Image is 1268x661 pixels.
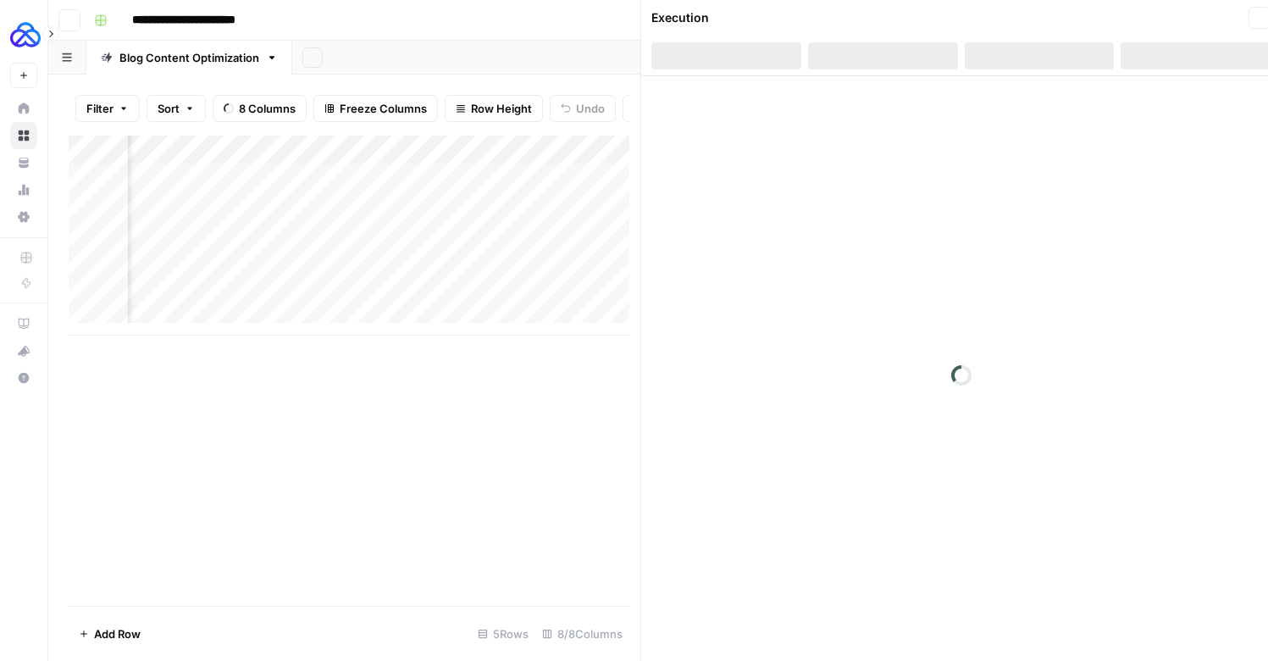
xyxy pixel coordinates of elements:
button: 8 Columns [213,95,307,122]
div: 5 Rows [471,620,535,647]
span: 8 Columns [239,100,296,117]
span: Sort [158,100,180,117]
span: Add Row [94,625,141,642]
a: Usage [10,176,37,203]
button: Row Height [445,95,543,122]
div: Execution [651,9,709,26]
button: Undo [550,95,616,122]
button: Add Row [69,620,151,647]
button: Sort [147,95,206,122]
a: Browse [10,122,37,149]
button: Freeze Columns [313,95,438,122]
span: Freeze Columns [340,100,427,117]
div: Blog Content Optimization [119,49,259,66]
div: 8/8 Columns [535,620,629,647]
span: Row Height [471,100,532,117]
div: What's new? [11,338,36,364]
button: Workspace: AUQ [10,14,37,56]
img: AUQ Logo [10,19,41,50]
span: Undo [576,100,605,117]
span: Filter [86,100,114,117]
a: Your Data [10,149,37,176]
button: What's new? [10,337,37,364]
button: Filter [75,95,140,122]
a: Settings [10,203,37,231]
a: AirOps Academy [10,310,37,337]
button: Help + Support [10,364,37,392]
a: Blog Content Optimization [86,41,292,75]
a: Home [10,95,37,122]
